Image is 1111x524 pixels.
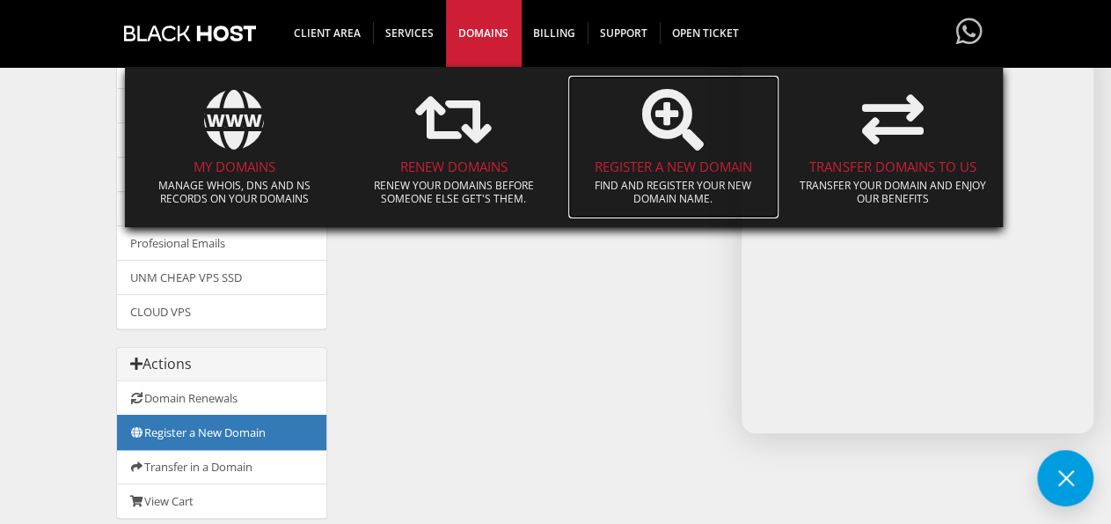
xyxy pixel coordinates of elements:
a: Profesional Emails [117,225,326,261]
h3: Actions [130,357,313,373]
a: View Cart [117,483,326,518]
span: SERVICES [373,22,447,44]
h4: Renew Domains [357,159,551,174]
p: Find and register your new domain name. [577,179,771,205]
p: Manage WHOIS, DNS and NS records on your domains [138,179,332,205]
h4: My Domains [138,159,332,174]
a: Backup Storage [117,88,326,123]
span: CLIENT AREA [281,22,374,44]
span: Domains [446,22,521,44]
a: Unmetered VPS [117,157,326,192]
a: CLOUD VPS [117,294,326,328]
a: Enterprise servers [117,54,326,89]
a: ANTI-DDoS [117,122,326,158]
a: Register a New Domain Find and register your new domain name. [568,76,779,218]
p: Renew your domains before someone else get's them. [357,179,551,205]
span: Billing [521,22,588,44]
a: Product Addons [117,191,326,226]
span: Support [588,22,661,44]
a: Renew Domains Renew your domains before someone else get's them. [348,76,559,218]
h4: Register a New Domain [577,159,771,174]
span: Open Ticket [660,22,751,44]
a: Transfer in a Domain [117,449,326,484]
a: UNM CHEAP VPS SSD [117,260,326,295]
a: WWW My Domains Manage WHOIS, DNS and NS records on your domains [129,76,340,218]
a: Domain Renewals [117,381,326,416]
b: WWW [125,89,345,129]
a: Register a New Domain [117,415,326,450]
